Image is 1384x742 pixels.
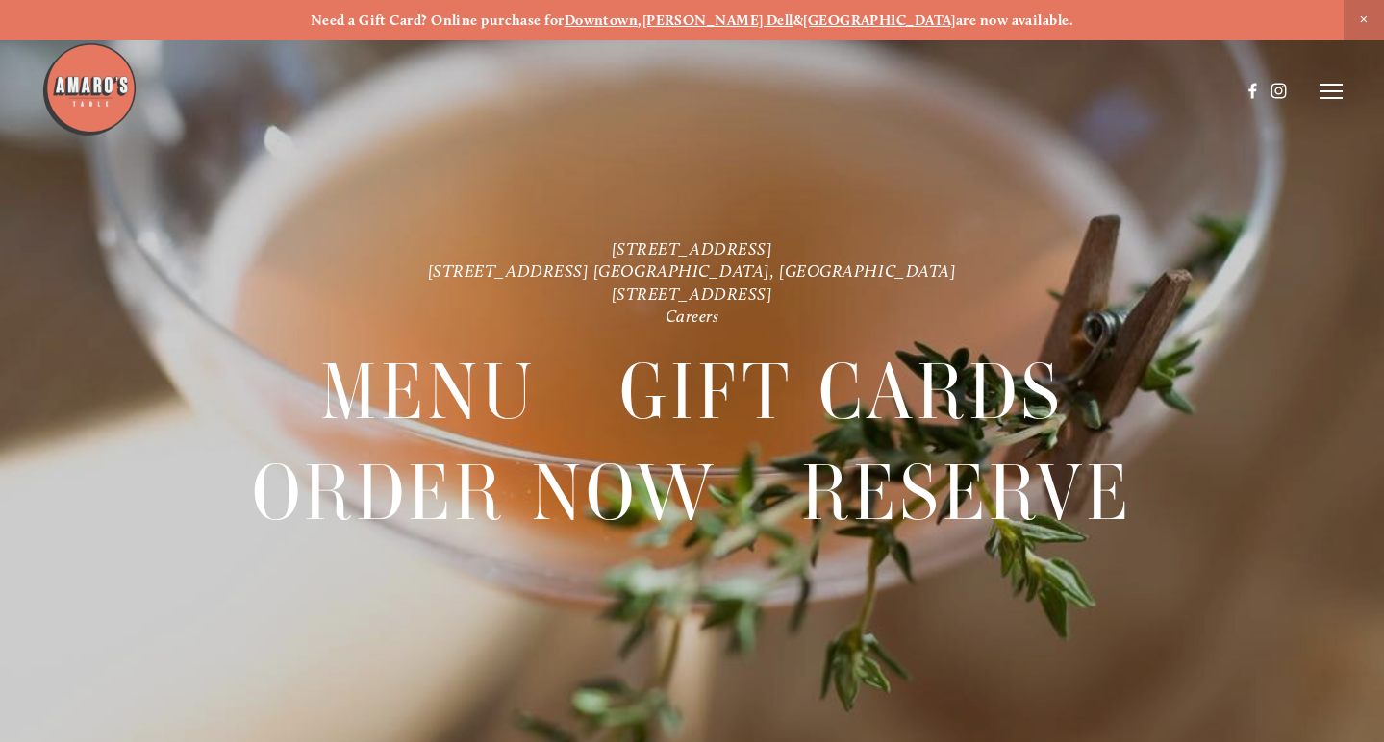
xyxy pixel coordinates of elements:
[801,443,1132,542] a: Reserve
[41,41,138,137] img: Amaro's Table
[956,12,1073,29] strong: are now available.
[638,12,642,29] strong: ,
[642,12,793,29] a: [PERSON_NAME] Dell
[612,238,773,259] a: [STREET_ADDRESS]
[252,443,717,542] a: Order Now
[252,443,717,543] span: Order Now
[803,12,956,29] a: [GEOGRAPHIC_DATA]
[793,12,803,29] strong: &
[619,342,1064,441] a: Gift Cards
[612,284,773,304] a: [STREET_ADDRESS]
[311,12,565,29] strong: Need a Gift Card? Online purchase for
[320,342,537,441] a: Menu
[428,261,957,282] a: [STREET_ADDRESS] [GEOGRAPHIC_DATA], [GEOGRAPHIC_DATA]
[320,342,537,442] span: Menu
[565,12,639,29] a: Downtown
[619,342,1064,442] span: Gift Cards
[801,443,1132,543] span: Reserve
[666,306,719,326] a: Careers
